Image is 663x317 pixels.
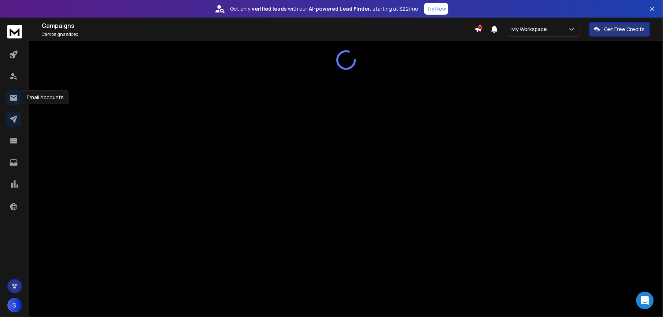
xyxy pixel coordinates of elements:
strong: AI-powered Lead Finder, [309,5,371,12]
div: Email Accounts [22,90,68,104]
p: Try Now [426,5,446,12]
div: Open Intercom Messenger [636,292,654,309]
p: My Workspace [512,26,550,33]
button: Try Now [424,3,448,15]
button: S [7,298,22,313]
img: logo [7,25,22,38]
button: Get Free Credits [589,22,650,37]
p: Get only with our starting at $22/mo [230,5,418,12]
p: Campaigns added [42,31,475,37]
p: Get Free Credits [604,26,645,33]
strong: verified leads [252,5,286,12]
h1: Campaigns [42,21,475,30]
